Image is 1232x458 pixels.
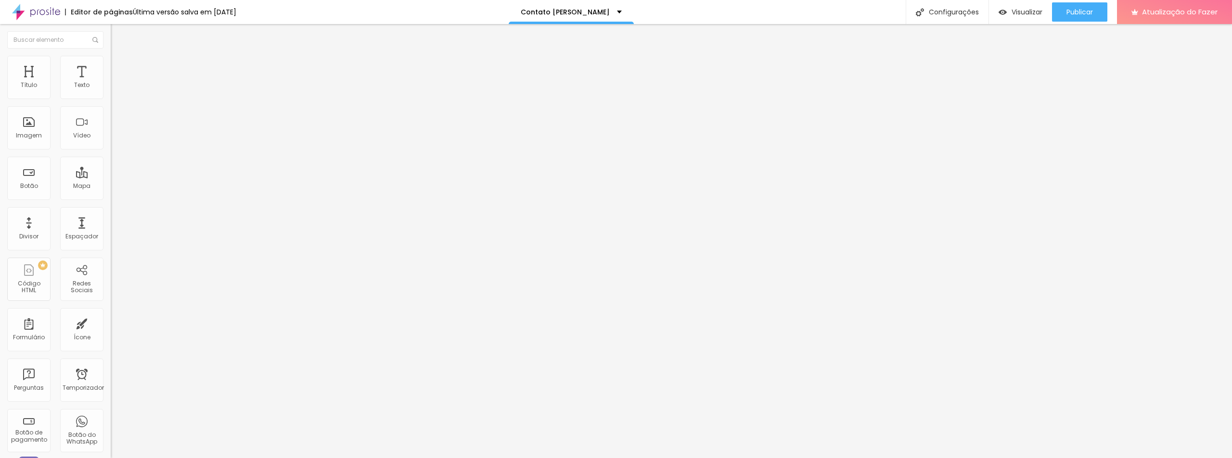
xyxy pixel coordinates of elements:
[20,182,38,190] font: Botão
[11,428,47,443] font: Botão de pagamento
[989,2,1052,22] button: Visualizar
[16,131,42,139] font: Imagem
[13,333,45,341] font: Formulário
[71,279,93,294] font: Redes Sociais
[7,31,103,49] input: Buscar elemento
[92,37,98,43] img: Ícone
[521,7,610,17] font: Contato [PERSON_NAME]
[63,384,104,392] font: Temporizador
[65,232,98,240] font: Espaçador
[73,131,90,139] font: Vídeo
[74,333,90,341] font: Ícone
[133,7,236,17] font: Última versão salva em [DATE]
[21,81,37,89] font: Título
[74,81,90,89] font: Texto
[14,384,44,392] font: Perguntas
[1066,7,1093,17] font: Publicar
[1012,7,1042,17] font: Visualizar
[1142,7,1218,17] font: Atualização do Fazer
[916,8,924,16] img: Ícone
[111,24,1232,458] iframe: Editor
[19,232,38,240] font: Divisor
[1052,2,1107,22] button: Publicar
[999,8,1007,16] img: view-1.svg
[66,431,97,446] font: Botão do WhatsApp
[18,279,40,294] font: Código HTML
[929,7,979,17] font: Configurações
[71,7,133,17] font: Editor de páginas
[73,182,90,190] font: Mapa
